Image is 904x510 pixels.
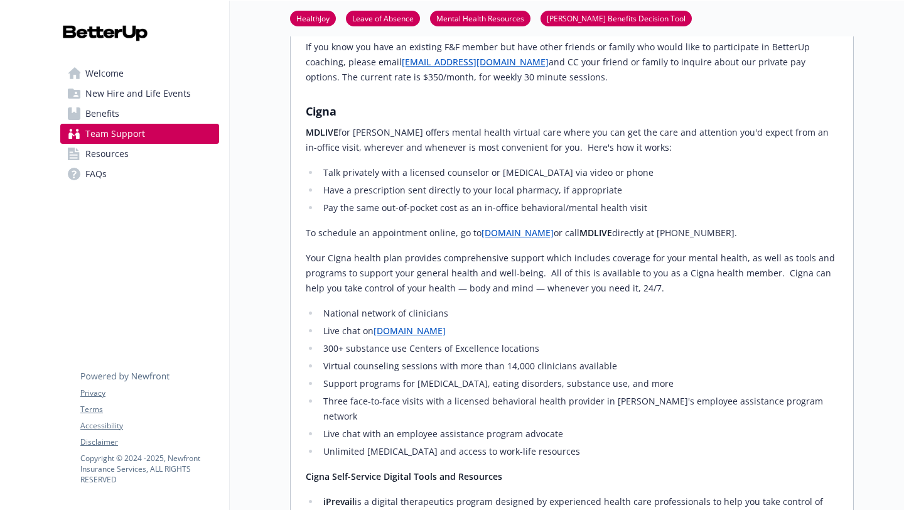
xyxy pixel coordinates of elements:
[320,376,838,391] li: Support programs for [MEDICAL_DATA], eating disorders, substance use, and more
[320,394,838,424] li: Three face-to-face visits with a licensed behavioral health provider in [PERSON_NAME]'s employee ...
[320,306,838,321] li: National network of clinicians
[60,84,219,104] a: New Hire and Life Events
[60,104,219,124] a: Benefits
[290,12,336,24] a: HealthJoy
[85,144,129,164] span: Resources
[60,144,219,164] a: Resources
[541,12,692,24] a: [PERSON_NAME] Benefits Decision Tool
[85,63,124,84] span: Welcome
[430,12,530,24] a: Mental Health Resources
[320,165,838,180] li: Talk privately with a licensed counselor or [MEDICAL_DATA] via video or phone
[306,251,838,296] p: Your Cigna health plan provides comprehensive support which includes coverage for your mental hea...
[306,225,838,241] p: To schedule an appointment online, go to or call directly at [PHONE_NUMBER].
[306,104,336,119] strong: Cigna
[80,453,218,485] p: Copyright © 2024 - 2025 , Newfront Insurance Services, ALL RIGHTS RESERVED
[85,84,191,104] span: New Hire and Life Events
[320,444,838,459] li: Unlimited [MEDICAL_DATA] and access to work-life resources
[320,200,838,215] li: Pay the same out-of-pocket cost as an in-office behavioral/mental health visit
[306,40,838,85] p: If you know you have an existing F&F member but have other friends or family who would like to pa...
[80,388,218,399] a: Privacy
[323,496,355,507] strong: iPrevail
[374,325,446,337] a: [DOMAIN_NAME]
[320,359,838,374] li: Virtual counseling sessions with more than 14,000 clinicians available
[60,164,219,184] a: FAQs
[482,227,554,239] a: [DOMAIN_NAME]
[320,323,838,339] li: Live chat on
[85,164,107,184] span: FAQs
[346,12,420,24] a: Leave of Absence
[306,126,338,138] strong: MDLIVE
[80,404,218,415] a: Terms
[306,470,502,482] strong: Cigna Self-Service Digital Tools and Resources
[402,56,549,68] a: [EMAIL_ADDRESS][DOMAIN_NAME]
[80,420,218,431] a: Accessibility
[579,227,612,239] strong: MDLIVE
[85,124,145,144] span: Team Support
[320,426,838,442] li: Live chat with an employee assistance program advocate
[306,125,838,155] p: for [PERSON_NAME] offers mental health virtual care where you can get the care and attention you'...
[80,437,218,448] a: Disclaimer
[320,341,838,356] li: 300+ substance use Centers of Excellence locations
[320,183,838,198] li: Have a prescription sent directly to your local pharmacy, if appropriate
[60,63,219,84] a: Welcome
[85,104,119,124] span: Benefits
[60,124,219,144] a: Team Support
